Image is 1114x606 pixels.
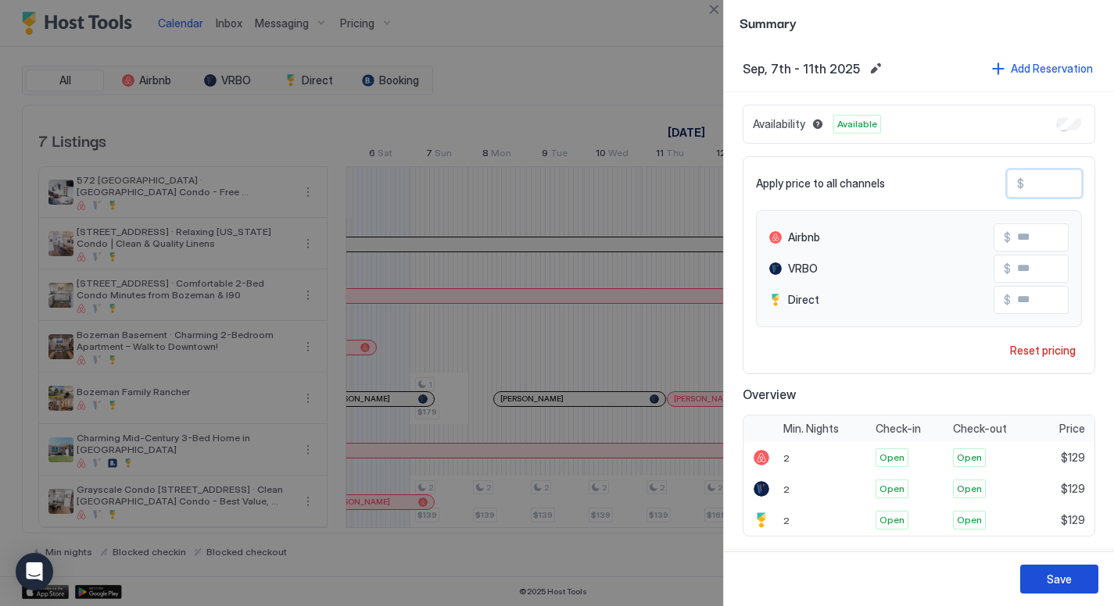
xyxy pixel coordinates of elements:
button: Blocked dates override all pricing rules and remain unavailable until manually unblocked [808,115,827,134]
div: Add Reservation [1011,60,1093,77]
span: 2 [783,515,790,526]
span: 2 [783,452,790,464]
span: $ [1017,176,1024,191]
span: $129 [1061,513,1085,527]
div: Open Intercom Messenger [16,553,53,590]
span: Direct [788,293,819,307]
span: Check-out [953,422,1007,436]
span: Availability [753,117,805,131]
span: Min. Nights [783,422,839,436]
span: Overview [743,387,1095,402]
button: Add Reservation [990,58,1095,79]
span: $ [1004,293,1011,307]
span: Apply price to all channels [756,176,885,191]
span: Summary [740,12,1098,32]
span: Open [957,513,982,527]
span: Open [957,482,982,496]
button: Save [1020,565,1098,594]
span: Open [879,482,904,496]
span: $129 [1061,451,1085,465]
span: VRBO [788,262,818,276]
span: Sep, 7th - 11th 2025 [743,61,860,77]
button: Edit date range [866,59,885,78]
button: Reset pricing [1004,340,1082,361]
span: $ [1004,230,1011,244]
span: Check-in [876,422,921,436]
span: Open [957,451,982,465]
span: Open [879,451,904,465]
div: Save [1047,571,1072,587]
span: Open [879,513,904,527]
span: Airbnb [788,230,820,244]
span: Price [1059,422,1085,436]
div: Reset pricing [1010,342,1076,358]
span: Available [837,117,877,131]
span: $129 [1061,482,1085,496]
span: 2 [783,483,790,495]
span: $ [1004,262,1011,276]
